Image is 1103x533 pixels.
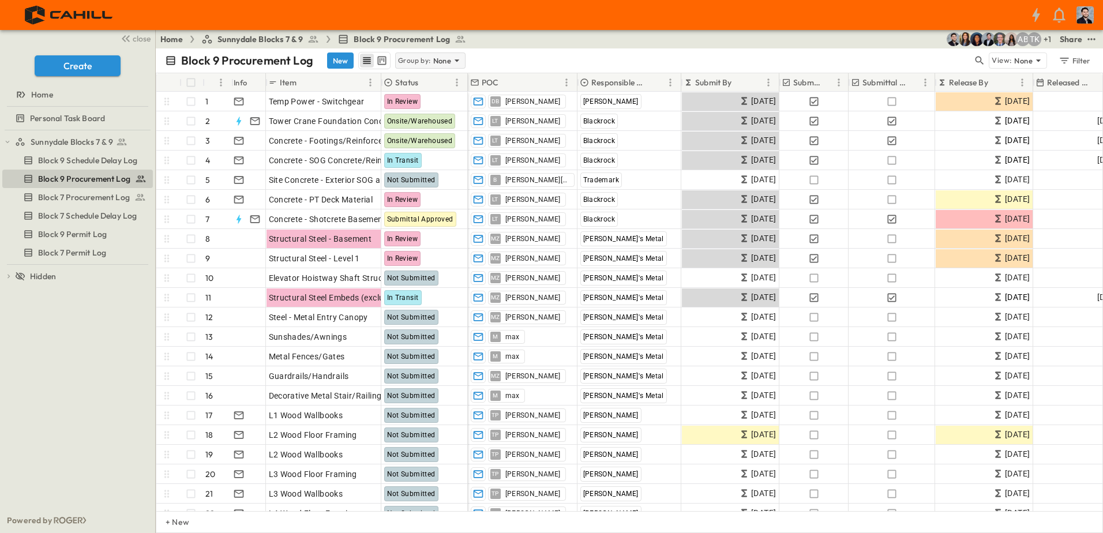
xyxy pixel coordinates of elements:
button: Menu [832,76,846,89]
span: Block 7 Permit Log [38,247,106,258]
span: [PERSON_NAME] [505,136,561,145]
span: Metal Fences/Gates [269,351,345,362]
span: M [493,395,498,396]
span: Personal Task Board [30,112,105,124]
p: 22 [205,508,215,519]
span: Not Submitted [387,490,436,498]
span: [PERSON_NAME][EMAIL_ADDRESS][DOMAIN_NAME] [505,175,569,185]
span: TP [492,454,499,455]
span: Sunnydale Blocks 7 & 9 [217,33,303,45]
span: [DATE] [1005,95,1030,108]
span: [DATE] [751,153,776,167]
button: Sort [299,76,312,89]
button: kanban view [374,54,389,67]
span: [PERSON_NAME] [505,371,561,381]
span: In Review [387,196,418,204]
img: 4f72bfc4efa7236828875bac24094a5ddb05241e32d018417354e964050affa1.png [14,3,125,27]
span: Home [31,89,53,100]
p: Group by: [398,55,431,66]
span: B [493,179,497,180]
div: table view [358,52,391,69]
p: Submitted? [793,77,820,88]
span: [PERSON_NAME]'s Metal [583,254,664,262]
span: Concrete - SOG Concrete/Reinforcement [269,155,422,166]
span: [DATE] [751,95,776,108]
span: [DATE] [1005,173,1030,186]
span: [DATE] [751,310,776,324]
div: Block 9 Permit Logtest [2,225,153,243]
span: [DATE] [1005,212,1030,226]
p: 18 [205,429,213,441]
span: [PERSON_NAME] [505,411,561,420]
button: Menu [663,76,677,89]
p: None [433,55,452,66]
span: [DATE] [751,487,776,500]
div: Sunnydale Blocks 7 & 9test [2,133,153,151]
button: Sort [501,76,514,89]
button: Sort [909,76,922,89]
button: close [116,30,153,46]
span: [PERSON_NAME] [583,97,639,106]
span: [DATE] [1005,310,1030,324]
p: 8 [205,233,210,245]
span: Trademark [583,176,620,184]
span: In Transit [387,156,419,164]
span: [PERSON_NAME] [505,293,561,302]
span: Temp Power - Switchgear [269,96,365,107]
span: Blackrock [583,137,616,145]
span: [PERSON_NAME] [505,215,561,224]
span: [PERSON_NAME] [505,470,561,479]
span: max [505,391,520,400]
p: 11 [205,292,211,303]
button: Menu [918,76,932,89]
p: Item [280,77,297,88]
span: L4 Wood Floor Framing [269,508,357,519]
span: Concrete - Shotcrete Basement Walls [269,213,408,225]
span: Onsite/Warehoused [387,117,453,125]
div: Info [234,66,247,99]
a: Sunnydale Blocks 7 & 9 [201,33,320,45]
p: Block 9 Procurement Log [181,52,313,69]
p: 3 [205,135,210,147]
span: [DATE] [751,330,776,343]
a: Block 7 Schedule Delay Log [2,208,151,224]
p: 14 [205,351,213,362]
button: Menu [761,76,775,89]
span: [DATE] [751,193,776,206]
nav: breadcrumbs [160,33,473,45]
span: Block 9 Procurement Log [38,173,130,185]
span: [DATE] [1005,153,1030,167]
p: 20 [205,468,215,480]
span: Structural Steel - Level 1 [269,253,360,264]
p: 19 [205,449,213,460]
span: Concrete - Footings/Reinforcement [269,135,402,147]
a: Block 9 Procurement Log [2,171,151,187]
span: [PERSON_NAME] [505,195,561,204]
span: [PERSON_NAME]'s Metal [583,333,664,341]
p: Status [395,77,418,88]
img: Raven Libunao (rlibunao@cahill-sf.com) [1004,32,1018,46]
span: Block 7 Procurement Log [38,192,130,203]
span: [DATE] [751,506,776,520]
p: Released Date [1047,77,1093,88]
span: Not Submitted [387,470,436,478]
span: [DATE] [751,114,776,127]
span: Blackrock [583,156,616,164]
span: Not Submitted [387,392,436,400]
span: M [493,356,498,356]
span: [DATE] [751,428,776,441]
div: Block 7 Procurement Logtest [2,188,153,207]
span: Not Submitted [387,372,436,380]
a: Block 7 Procurement Log [2,189,151,205]
span: Not Submitted [387,411,436,419]
p: 17 [205,410,212,421]
span: [PERSON_NAME] [583,490,639,498]
img: Anthony Vazquez (avazquez@cahill-sf.com) [947,32,961,46]
span: [DATE] [1005,389,1030,402]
